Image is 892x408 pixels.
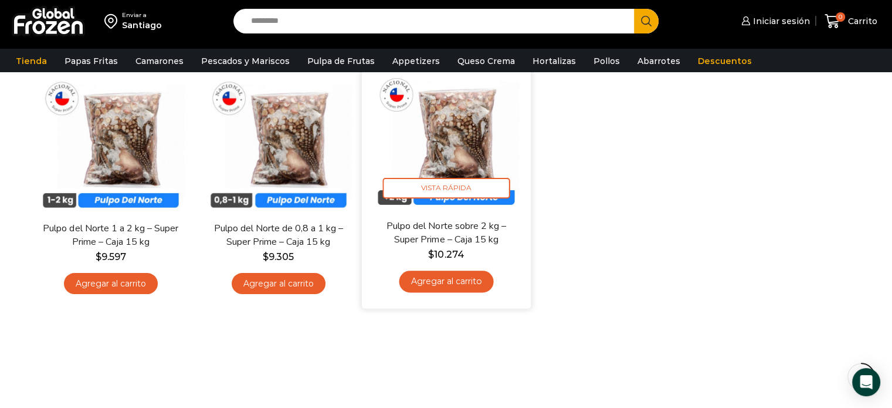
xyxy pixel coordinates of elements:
a: 0 Carrito [822,8,880,35]
img: address-field-icon.svg [104,11,122,31]
a: Agregar al carrito: “Pulpo del Norte de 0,8 a 1 kg - Super Prime - Caja 15 kg” [232,273,325,295]
a: Queso Crema [452,50,521,72]
a: Papas Fritas [59,50,124,72]
a: Pescados y Mariscos [195,50,296,72]
a: Pulpo del Norte sobre 2 kg – Super Prime – Caja 15 kg [378,219,514,247]
a: Appetizers [386,50,446,72]
div: Santiago [122,19,162,31]
a: Pollos [588,50,626,72]
span: $ [428,248,434,259]
div: Enviar a [122,11,162,19]
span: 0 [836,12,845,22]
bdi: 9.597 [96,251,126,262]
button: Search button [634,9,659,33]
span: $ [96,251,101,262]
a: Hortalizas [527,50,582,72]
bdi: 9.305 [263,251,294,262]
a: Abarrotes [632,50,686,72]
a: Agregar al carrito: “Pulpo del Norte 1 a 2 kg - Super Prime - Caja 15 kg” [64,273,158,295]
span: Iniciar sesión [750,15,810,27]
bdi: 10.274 [428,248,464,259]
a: Iniciar sesión [738,9,810,33]
a: Pulpa de Frutas [301,50,381,72]
a: Camarones [130,50,189,72]
a: Tienda [10,50,53,72]
span: Vista Rápida [382,178,510,198]
a: Descuentos [692,50,758,72]
span: $ [263,251,269,262]
a: Pulpo del Norte 1 a 2 kg – Super Prime – Caja 15 kg [43,222,178,249]
span: Carrito [845,15,877,27]
a: Agregar al carrito: “Pulpo del Norte sobre 2 kg - Super Prime - Caja 15 kg” [399,271,493,292]
a: Pulpo del Norte de 0,8 a 1 kg – Super Prime – Caja 15 kg [211,222,345,249]
div: Open Intercom Messenger [852,368,880,396]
